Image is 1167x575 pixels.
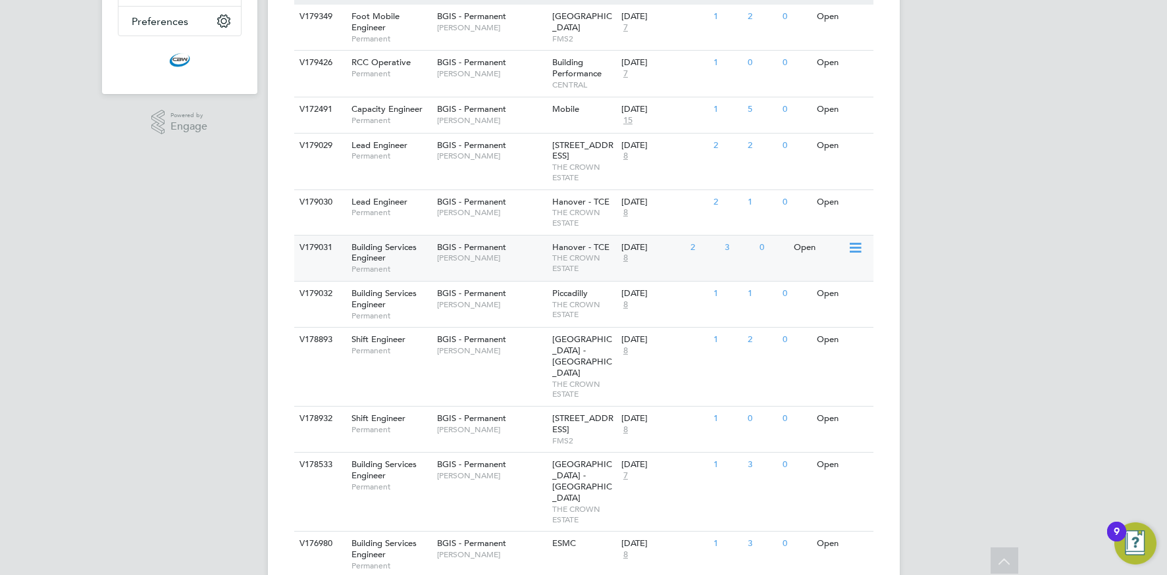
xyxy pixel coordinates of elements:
span: [PERSON_NAME] [437,22,546,33]
span: [PERSON_NAME] [437,151,546,161]
div: Open [814,5,871,29]
div: Open [814,532,871,556]
span: THE CROWN ESTATE [552,299,615,320]
span: BGIS - Permanent [437,287,506,299]
div: [DATE] [621,242,684,253]
div: Open [814,97,871,122]
span: 8 [621,151,630,162]
div: 0 [779,328,814,352]
div: 0 [779,51,814,75]
span: Permanent [351,311,430,321]
span: BGIS - Permanent [437,241,506,253]
span: Permanent [351,151,430,161]
div: V178893 [296,328,342,352]
div: V179031 [296,236,342,260]
span: Permanent [351,34,430,44]
span: Permanent [351,561,430,571]
div: 1 [710,5,744,29]
div: Open [814,51,871,75]
span: Permanent [351,345,430,356]
span: BGIS - Permanent [437,139,506,151]
div: 0 [779,282,814,306]
div: [DATE] [621,57,707,68]
div: V179029 [296,134,342,158]
span: Preferences [132,15,188,28]
div: 1 [744,190,779,214]
div: 2 [710,190,744,214]
a: Powered byEngage [151,110,207,135]
span: 8 [621,549,630,561]
span: 7 [621,22,630,34]
span: 8 [621,299,630,311]
span: [STREET_ADDRESS] [552,139,613,162]
span: BGIS - Permanent [437,57,506,68]
span: 8 [621,345,630,357]
div: [DATE] [621,197,707,208]
span: Building Services Engineer [351,537,417,560]
span: Piccadilly [552,287,588,299]
div: 1 [710,453,744,477]
div: [DATE] [621,104,707,115]
div: 0 [779,407,814,431]
span: THE CROWN ESTATE [552,379,615,399]
span: RCC Operative [351,57,411,68]
div: 0 [779,532,814,556]
div: V179426 [296,51,342,75]
div: 3 [744,532,779,556]
span: [PERSON_NAME] [437,253,546,263]
span: BGIS - Permanent [437,459,506,470]
div: Open [814,282,871,306]
span: [PERSON_NAME] [437,68,546,79]
span: Building Services Engineer [351,287,417,310]
span: Hanover - TCE [552,241,609,253]
div: 1 [710,97,744,122]
div: 1 [710,282,744,306]
span: BGIS - Permanent [437,537,506,549]
div: [DATE] [621,413,707,424]
div: 0 [779,453,814,477]
div: [DATE] [621,11,707,22]
span: Permanent [351,424,430,435]
span: 8 [621,253,630,264]
button: Preferences [118,7,241,36]
span: [PERSON_NAME] [437,470,546,481]
span: FMS2 [552,436,615,446]
div: V178932 [296,407,342,431]
div: 2 [744,134,779,158]
span: CENTRAL [552,80,615,90]
div: 0 [756,236,791,260]
div: Open [791,236,848,260]
span: BGIS - Permanent [437,11,506,22]
span: Powered by [170,110,207,121]
span: [PERSON_NAME] [437,424,546,435]
div: 1 [710,407,744,431]
span: Permanent [351,207,430,218]
div: [DATE] [621,288,707,299]
div: 2 [744,5,779,29]
span: Building Services Engineer [351,459,417,481]
span: [GEOGRAPHIC_DATA] - [GEOGRAPHIC_DATA] [552,334,612,378]
span: Permanent [351,68,430,79]
div: Open [814,453,871,477]
div: 0 [779,5,814,29]
span: [PERSON_NAME] [437,549,546,560]
div: 2 [744,328,779,352]
div: 0 [779,134,814,158]
span: [GEOGRAPHIC_DATA] - [GEOGRAPHIC_DATA] [552,459,612,503]
span: Mobile [552,103,579,114]
span: BGIS - Permanent [437,196,506,207]
span: [PERSON_NAME] [437,207,546,218]
span: Permanent [351,482,430,492]
div: 0 [744,407,779,431]
div: 9 [1114,532,1120,549]
a: Go to home page [118,49,242,70]
span: [PERSON_NAME] [437,345,546,356]
div: 0 [744,51,779,75]
span: Permanent [351,264,430,274]
div: 1 [744,282,779,306]
div: 5 [744,97,779,122]
span: THE CROWN ESTATE [552,162,615,182]
span: Permanent [351,115,430,126]
span: BGIS - Permanent [437,413,506,424]
div: [DATE] [621,459,707,470]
